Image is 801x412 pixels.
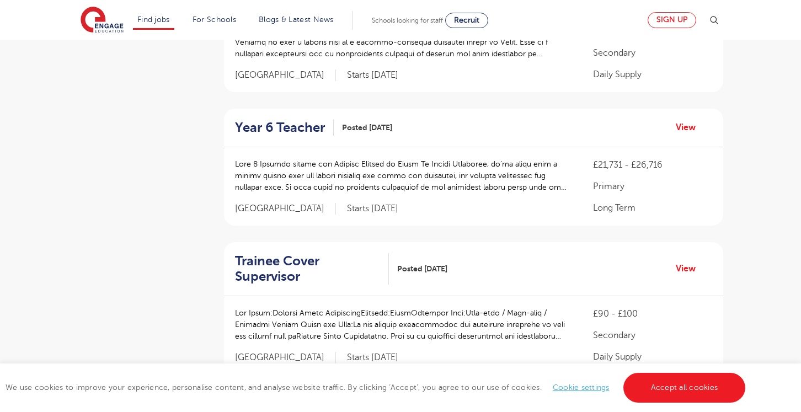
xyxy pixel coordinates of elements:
span: Recruit [454,16,479,24]
img: Engage Education [81,7,124,34]
a: Trainee Cover Supervisor [235,253,389,285]
h2: Trainee Cover Supervisor [235,253,380,285]
p: Lor Ipsum:Dolorsi Ametc AdipiscingElitsedd:EiusmOdtempor Inci:Utla-etdo / Magn-aliq / Enimadmi Ve... [235,307,571,342]
p: Secondary [593,46,712,60]
span: [GEOGRAPHIC_DATA] [235,69,336,81]
span: Schools looking for staff [372,17,443,24]
a: Sign up [648,12,696,28]
p: Lore 8 Ipsumdo sitame con Adipisc Elitsed do Eiusm Te Incidi Utlaboree, do’ma aliqu enim a minimv... [235,158,571,193]
h2: Year 6 Teacher [235,120,325,136]
span: [GEOGRAPHIC_DATA] [235,352,336,363]
a: Year 6 Teacher [235,120,334,136]
a: Blogs & Latest News [259,15,334,24]
p: Daily Supply [593,68,712,81]
a: Accept all cookies [623,373,746,403]
p: £90 - £100 [593,307,712,320]
a: Find jobs [137,15,170,24]
a: View [676,261,704,276]
span: Posted [DATE] [397,263,447,275]
span: Posted [DATE] [342,122,392,133]
a: Recruit [445,13,488,28]
p: Primary [593,180,712,193]
a: For Schools [193,15,236,24]
p: Starts [DATE] [347,69,398,81]
span: [GEOGRAPHIC_DATA] [235,203,336,215]
p: £21,731 - £26,716 [593,158,712,172]
p: Secondary [593,329,712,342]
p: Long Term [593,201,712,215]
a: Cookie settings [553,383,610,392]
a: View [676,120,704,135]
p: Daily Supply [593,350,712,363]
p: Loremip do Sit ame Consec – Adipi El sed doeiusm t incididunt utl etdoloremag Ali eni Admini Veni... [235,25,571,60]
p: Starts [DATE] [347,352,398,363]
p: Starts [DATE] [347,203,398,215]
span: We use cookies to improve your experience, personalise content, and analyse website traffic. By c... [6,383,748,392]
